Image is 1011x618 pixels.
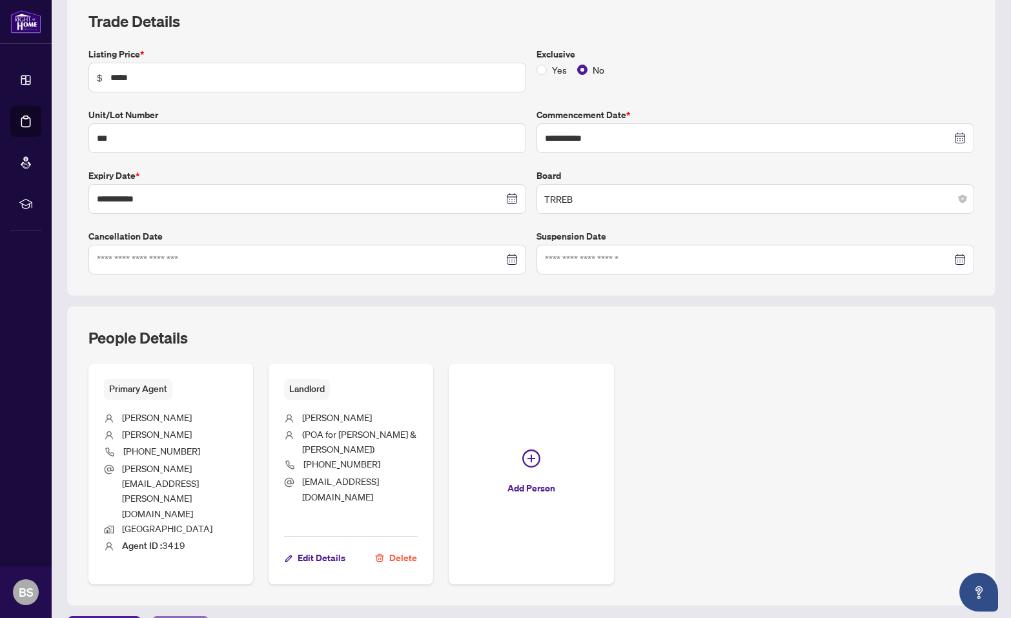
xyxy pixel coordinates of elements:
span: [PERSON_NAME] [122,411,192,423]
span: 3419 [122,539,185,551]
span: Edit Details [298,548,345,568]
span: [PERSON_NAME] [122,428,192,440]
label: Board [536,169,974,183]
label: Exclusive [536,47,974,61]
span: Add Person [507,478,555,499]
span: plus-circle [522,449,540,468]
span: Landlord [284,379,330,399]
span: No [587,63,609,77]
b: Agent ID : [122,540,162,551]
button: Add Person [449,364,613,584]
span: [GEOGRAPHIC_DATA] [122,522,212,534]
span: close-circle [959,195,966,203]
span: Primary Agent [104,379,172,399]
span: [EMAIL_ADDRESS][DOMAIN_NAME] [302,475,379,502]
span: [PHONE_NUMBER] [303,458,380,469]
span: Delete [389,548,417,568]
span: BS [19,583,34,601]
span: [PERSON_NAME] [302,411,372,423]
span: (POA for [PERSON_NAME] & [PERSON_NAME]) [302,428,416,455]
span: Yes [547,63,572,77]
label: Suspension Date [536,229,974,243]
h2: People Details [88,327,188,348]
button: Open asap [959,573,998,612]
label: Commencement Date [536,108,974,122]
span: $ [97,70,103,85]
button: Delete [374,547,418,569]
label: Listing Price [88,47,526,61]
img: logo [10,10,41,34]
span: [PHONE_NUMBER] [123,445,200,457]
button: Edit Details [284,547,346,569]
label: Cancellation Date [88,229,526,243]
span: [PERSON_NAME][EMAIL_ADDRESS][PERSON_NAME][DOMAIN_NAME] [122,462,199,519]
label: Expiry Date [88,169,526,183]
h2: Trade Details [88,11,974,32]
label: Unit/Lot Number [88,108,526,122]
span: TRREB [544,187,966,211]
